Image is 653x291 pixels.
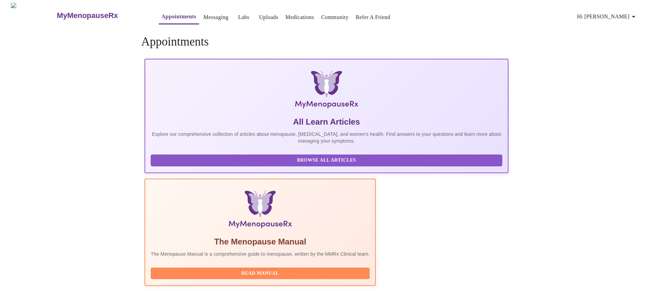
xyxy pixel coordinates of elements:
img: MyMenopauseRx Logo [205,70,448,111]
span: Browse All Articles [157,156,496,165]
button: Uploads [256,11,281,24]
button: Labs [233,11,255,24]
a: Read Manual [151,270,371,276]
a: MyMenopauseRx [56,4,145,28]
button: Hi [PERSON_NAME] [574,10,640,23]
img: Menopause Manual [185,190,335,231]
a: Browse All Articles [151,157,504,163]
button: Medications [283,11,317,24]
a: Refer a Friend [356,13,390,22]
h5: The Menopause Manual [151,236,370,247]
a: Community [321,13,349,22]
button: Appointments [159,10,199,24]
button: Community [318,11,351,24]
button: Refer a Friend [353,11,393,24]
a: Messaging [203,13,228,22]
h4: Appointments [141,35,512,49]
a: Labs [238,13,249,22]
a: Appointments [162,12,196,21]
span: Read Manual [157,269,363,278]
a: Uploads [259,13,279,22]
img: MyMenopauseRx Logo [11,3,56,28]
button: Read Manual [151,268,370,279]
h5: All Learn Articles [151,116,502,127]
button: Messaging [201,11,231,24]
h3: MyMenopauseRx [57,11,118,20]
p: Explore our comprehensive collection of articles about menopause, [MEDICAL_DATA], and women's hea... [151,131,502,144]
span: Hi [PERSON_NAME] [577,12,638,21]
button: Browse All Articles [151,154,502,166]
a: Medications [285,13,314,22]
p: The Menopause Manual is a comprehensive guide to menopause, written by the MMRx Clinical team. [151,251,370,257]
